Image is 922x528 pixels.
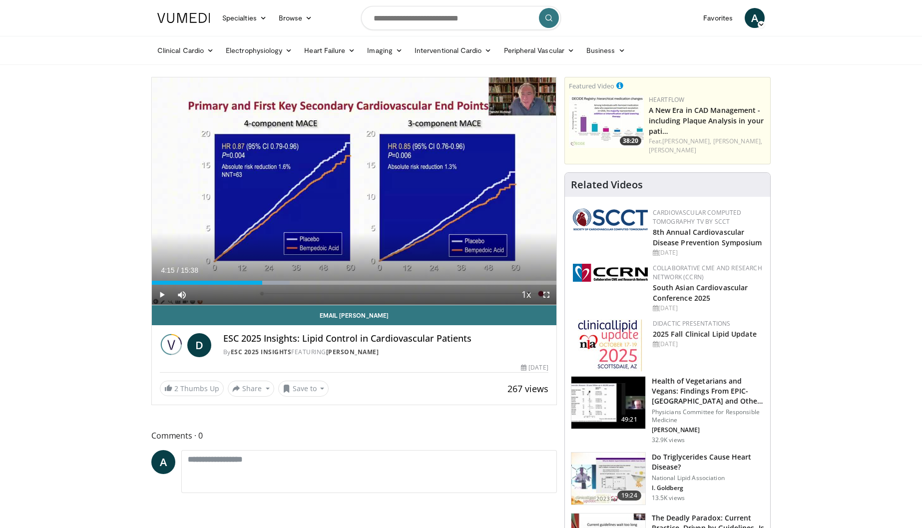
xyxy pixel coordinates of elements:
[151,429,557,442] span: Comments 0
[745,8,765,28] a: A
[223,333,548,344] h4: ESC 2025 Insights: Lipid Control in Cardiovascular Patients
[181,266,198,274] span: 15:38
[521,363,548,372] div: [DATE]
[536,285,556,305] button: Fullscreen
[220,40,298,60] a: Electrophysiology
[516,285,536,305] button: Playback Rate
[653,248,762,257] div: [DATE]
[653,304,762,313] div: [DATE]
[216,8,273,28] a: Specialties
[653,283,748,303] a: South Asian Cardiovascular Conference 2025
[278,381,329,397] button: Save to
[151,450,175,474] a: A
[326,348,379,356] a: [PERSON_NAME]
[652,426,764,434] p: [PERSON_NAME]
[649,95,685,104] a: Heartflow
[273,8,319,28] a: Browse
[231,348,292,356] a: ESC 2025 Insights
[697,8,739,28] a: Favorites
[652,484,764,492] p: I. Goldberg
[652,452,764,472] h3: Do Triglycerides Cause Heart Disease?
[569,95,644,148] img: 738d0e2d-290f-4d89-8861-908fb8b721dc.150x105_q85_crop-smart_upscale.jpg
[177,266,179,274] span: /
[361,40,409,60] a: Imaging
[152,285,172,305] button: Play
[620,136,641,145] span: 38:20
[652,408,764,424] p: Physicians Committee for Responsible Medicine
[571,179,643,191] h4: Related Videos
[617,415,641,425] span: 49:21
[578,319,642,372] img: d65bce67-f81a-47c5-b47d-7b8806b59ca8.jpg.150x105_q85_autocrop_double_scale_upscale_version-0.2.jpg
[174,384,178,393] span: 2
[571,452,764,505] a: 19:24 Do Triglycerides Cause Heart Disease? National Lipid Association I. Goldberg 13.5K views
[152,281,556,285] div: Progress Bar
[580,40,631,60] a: Business
[649,105,764,136] a: A New Era in CAD Management - including Plaque Analysis in your pati…
[652,436,685,444] p: 32.9K views
[223,348,548,357] div: By FEATURING
[571,377,645,429] img: 606f2b51-b844-428b-aa21-8c0c72d5a896.150x105_q85_crop-smart_upscale.jpg
[569,95,644,148] a: 38:20
[571,376,764,444] a: 49:21 Health of Vegetarians and Vegans: Findings From EPIC-[GEOGRAPHIC_DATA] and Othe… Physicians...
[571,453,645,505] img: 0bfdbe78-0a99-479c-8700-0132d420b8cd.150x105_q85_crop-smart_upscale.jpg
[161,266,174,274] span: 4:15
[152,305,556,325] a: Email [PERSON_NAME]
[649,146,696,154] a: [PERSON_NAME]
[361,6,561,30] input: Search topics, interventions
[573,208,648,230] img: 51a70120-4f25-49cc-93a4-67582377e75f.png.150x105_q85_autocrop_double_scale_upscale_version-0.2.png
[653,340,762,349] div: [DATE]
[573,264,648,282] img: a04ee3ba-8487-4636-b0fb-5e8d268f3737.png.150x105_q85_autocrop_double_scale_upscale_version-0.2.png
[409,40,498,60] a: Interventional Cardio
[649,137,766,155] div: Feat.
[160,333,183,357] img: ESC 2025 Insights
[172,285,192,305] button: Mute
[653,264,762,281] a: Collaborative CME and Research Network (CCRN)
[187,333,211,357] a: D
[653,208,742,226] a: Cardiovascular Computed Tomography TV by SCCT
[662,137,711,145] a: [PERSON_NAME],
[652,376,764,406] h3: Health of Vegetarians and Vegans: Findings From EPIC-[GEOGRAPHIC_DATA] and Othe…
[653,227,762,247] a: 8th Annual Cardiovascular Disease Prevention Symposium
[653,329,757,339] a: 2025 Fall Clinical Lipid Update
[151,40,220,60] a: Clinical Cardio
[298,40,361,60] a: Heart Failure
[228,381,274,397] button: Share
[652,474,764,482] p: National Lipid Association
[653,319,762,328] div: Didactic Presentations
[569,81,614,90] small: Featured Video
[498,40,580,60] a: Peripheral Vascular
[160,381,224,396] a: 2 Thumbs Up
[652,494,685,502] p: 13.5K views
[617,491,641,501] span: 19:24
[157,13,210,23] img: VuMedi Logo
[152,77,556,305] video-js: Video Player
[507,383,548,395] span: 267 views
[713,137,762,145] a: [PERSON_NAME],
